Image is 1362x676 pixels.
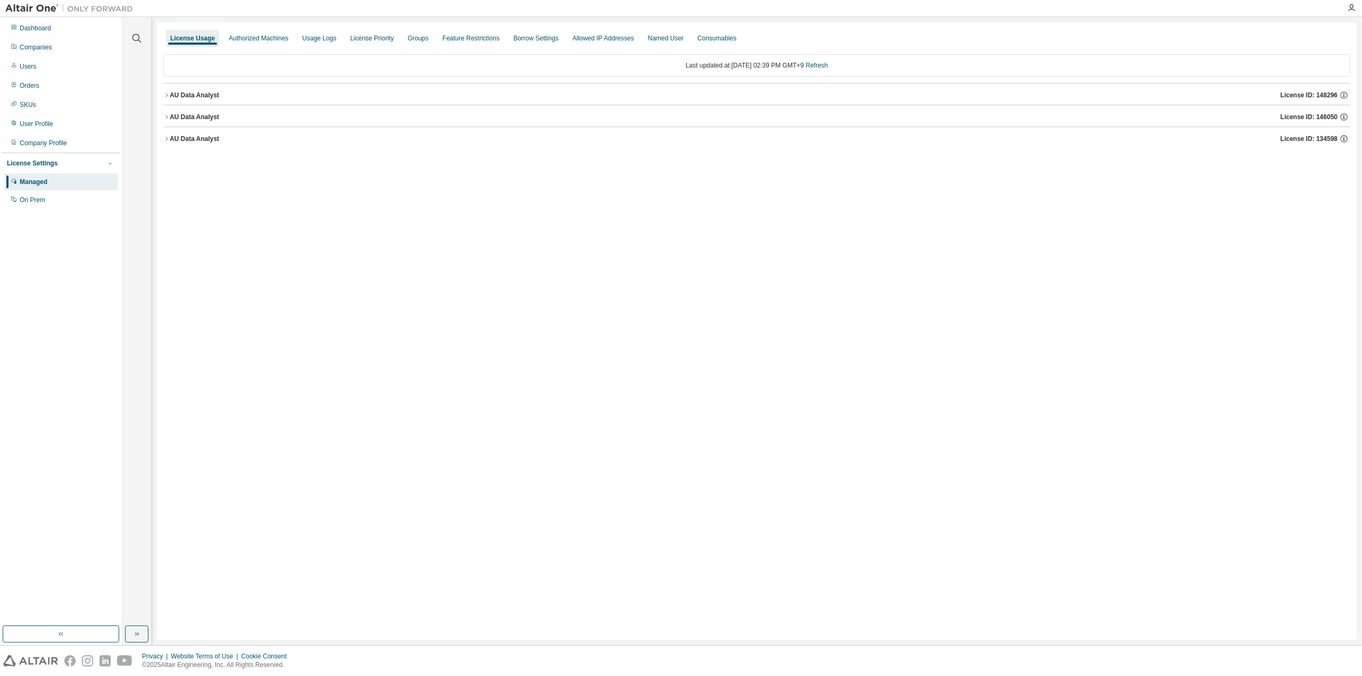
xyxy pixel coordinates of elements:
div: Groups [408,34,428,43]
button: AU Data AnalystLicense ID: 134598 [163,127,1350,151]
div: AU Data Analyst [170,135,219,143]
button: AU Data AnalystLicense ID: 146050 [163,105,1350,129]
img: facebook.svg [64,655,76,666]
img: Altair One [5,3,138,14]
span: License ID: 134598 [1281,135,1338,143]
div: Allowed IP Addresses [572,34,634,43]
div: Last updated at: [DATE] 02:39 PM GMT+9 [163,54,1350,77]
div: Named User [647,34,683,43]
img: youtube.svg [117,655,132,666]
button: AU Data AnalystLicense ID: 148296 [163,84,1350,107]
div: Borrow Settings [513,34,559,43]
div: AU Data Analyst [170,113,219,121]
span: License ID: 148296 [1281,91,1338,99]
img: linkedin.svg [99,655,111,666]
a: Refresh [805,62,828,69]
div: Feature Restrictions [443,34,500,43]
img: instagram.svg [82,655,93,666]
div: On Prem [20,196,45,204]
div: Orders [20,81,39,90]
div: License Priority [350,34,394,43]
div: AU Data Analyst [170,91,219,99]
div: Website Terms of Use [171,652,241,661]
span: License ID: 146050 [1281,113,1338,121]
div: User Profile [20,120,53,128]
div: Privacy [142,652,171,661]
img: altair_logo.svg [3,655,58,666]
p: © 2025 Altair Engineering, Inc. All Rights Reserved. [142,661,293,670]
div: Dashboard [20,24,51,32]
div: Authorized Machines [229,34,288,43]
div: Companies [20,43,52,52]
div: SKUs [20,101,36,109]
div: License Usage [170,34,215,43]
div: Cookie Consent [241,652,293,661]
div: Managed [20,178,47,186]
div: License Settings [7,159,57,168]
div: Consumables [697,34,736,43]
div: Usage Logs [302,34,336,43]
div: Users [20,62,36,71]
div: Company Profile [20,139,67,147]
